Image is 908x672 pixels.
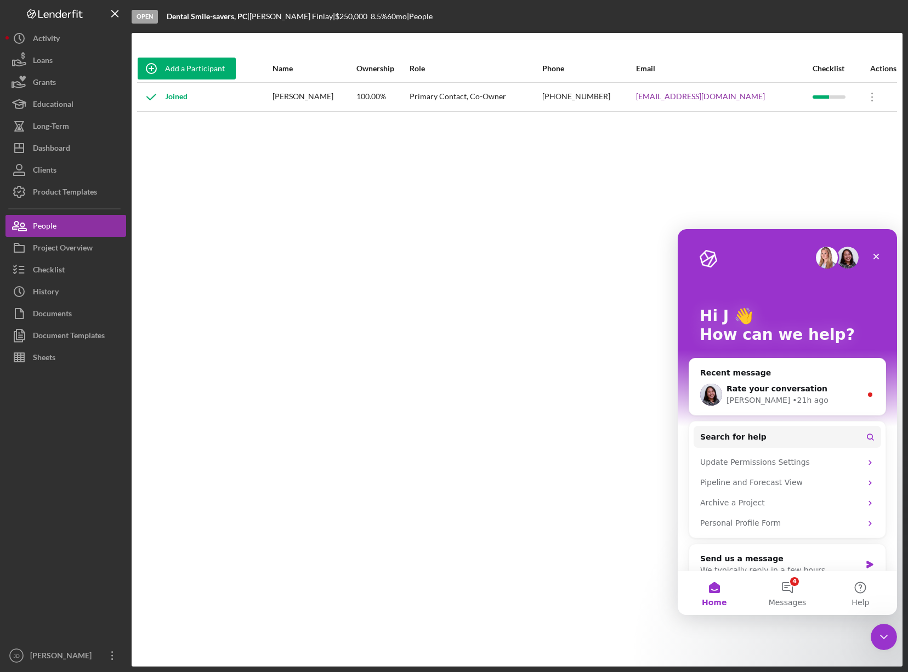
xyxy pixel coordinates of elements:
span: $250,000 [335,12,367,21]
a: Clients [5,159,126,181]
button: Educational [5,93,126,115]
button: Product Templates [5,181,126,203]
div: Ownership [356,64,408,73]
button: JD[PERSON_NAME] [5,645,126,667]
div: Activity [33,27,60,52]
div: Grants [33,71,56,96]
div: History [33,281,59,305]
b: Dental Smile-savers, PC [167,12,247,21]
div: Checklist [813,64,858,73]
button: Documents [5,303,126,324]
div: [PHONE_NUMBER] [542,83,635,111]
a: [EMAIL_ADDRESS][DOMAIN_NAME] [636,92,765,101]
div: Open [132,10,158,24]
button: Checklist [5,259,126,281]
div: Role [410,64,541,73]
div: Sheets [33,346,55,371]
button: Activity [5,27,126,49]
div: Name [273,64,356,73]
iframe: Intercom live chat [678,229,897,615]
div: Primary Contact, Co-Owner [410,83,541,111]
div: Joined [138,83,188,111]
div: Educational [33,93,73,118]
div: Checklist [33,259,65,283]
text: JD [13,653,20,659]
div: [PERSON_NAME] [273,83,356,111]
button: Add a Participant [138,58,236,79]
div: [PERSON_NAME] Finlay | [249,12,335,21]
div: 100.00% [356,83,408,111]
div: Document Templates [33,324,105,349]
button: People [5,215,126,237]
button: Grants [5,71,126,93]
div: [PERSON_NAME] [27,645,99,669]
div: Dashboard [33,137,70,162]
div: Product Templates [33,181,97,206]
div: Clients [33,159,56,184]
div: Loans [33,49,53,74]
div: Documents [33,303,72,327]
button: Project Overview [5,237,126,259]
button: Long-Term [5,115,126,137]
div: Add a Participant [165,58,225,79]
button: Sheets [5,346,126,368]
div: Email [636,64,811,73]
button: Document Templates [5,324,126,346]
div: Phone [542,64,635,73]
a: Loans [5,49,126,71]
div: | People [407,12,433,21]
div: Long-Term [33,115,69,140]
div: | [167,12,249,21]
button: Dashboard [5,137,126,159]
button: History [5,281,126,303]
div: Actions [859,64,896,73]
iframe: Intercom live chat [871,624,897,650]
div: 8.5 % [371,12,387,21]
div: People [33,215,56,240]
div: Project Overview [33,237,93,261]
